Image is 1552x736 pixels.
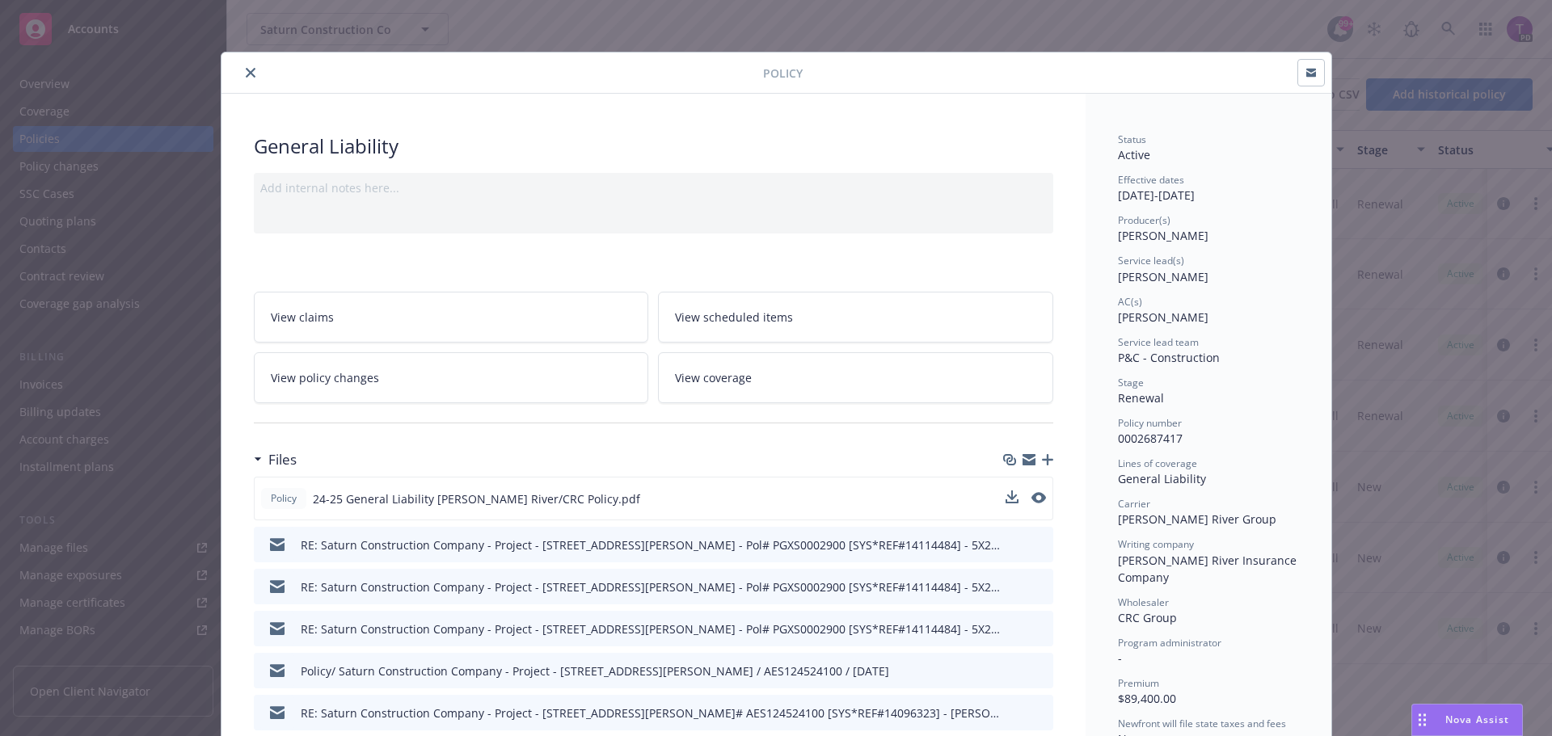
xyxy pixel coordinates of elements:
a: View scheduled items [658,292,1053,343]
div: Policy/ Saturn Construction Company - Project - [STREET_ADDRESS][PERSON_NAME] / AES124524100 / [D... [301,662,889,679]
span: $89,400.00 [1118,691,1176,706]
div: Files [254,449,297,470]
span: Renewal [1118,390,1164,406]
span: Premium [1118,676,1159,690]
button: close [241,63,260,82]
span: View coverage [675,369,752,386]
h3: Files [268,449,297,470]
button: download file [1006,704,1019,721]
button: preview file [1032,620,1047,637]
span: [PERSON_NAME] [1118,269,1208,284]
span: [PERSON_NAME] [1118,309,1208,325]
span: Carrier [1118,497,1150,511]
span: General Liability [1118,471,1206,486]
span: [PERSON_NAME] River Group [1118,511,1276,527]
span: [PERSON_NAME] River Insurance Company [1118,553,1300,585]
button: preview file [1031,490,1046,507]
div: RE: Saturn Construction Company - Project - [STREET_ADDRESS][PERSON_NAME]# AES124524100 [SYS*REF#... [301,704,1000,721]
span: Policy number [1118,416,1182,430]
span: View scheduled items [675,309,793,326]
span: Program administrator [1118,636,1221,650]
button: download file [1006,536,1019,553]
span: Active [1118,147,1150,162]
div: RE: Saturn Construction Company - Project - [STREET_ADDRESS][PERSON_NAME] - Pol# PGXS0002900 [SYS... [301,620,1000,637]
span: Policy [763,65,803,82]
span: Effective dates [1118,173,1184,187]
button: Nova Assist [1411,704,1523,736]
button: download file [1006,662,1019,679]
span: Status [1118,132,1146,146]
button: download file [1006,620,1019,637]
span: Writing company [1118,537,1194,551]
span: CRC Group [1118,610,1177,625]
div: [DATE] - [DATE] [1118,173,1299,204]
span: Producer(s) [1118,213,1170,227]
span: View policy changes [271,369,379,386]
span: AC(s) [1118,295,1142,309]
span: Newfront will file state taxes and fees [1118,717,1286,730]
span: Lines of coverage [1118,456,1197,470]
button: preview file [1031,492,1046,503]
span: Wholesaler [1118,595,1169,609]
a: View policy changes [254,352,649,403]
button: preview file [1032,704,1047,721]
span: Stage [1118,376,1144,389]
span: View claims [271,309,334,326]
span: Policy [268,491,300,506]
span: 0002687417 [1118,431,1183,446]
span: 24-25 General Liability [PERSON_NAME] River/CRC Policy.pdf [313,490,640,507]
span: Service lead team [1118,335,1199,349]
span: - [1118,650,1122,666]
div: RE: Saturn Construction Company - Project - [STREET_ADDRESS][PERSON_NAME] - Pol# PGXS0002900 [SYS... [301,536,1000,553]
div: Drag to move [1412,704,1432,735]
button: preview file [1032,578,1047,595]
span: Service lead(s) [1118,254,1184,267]
a: View coverage [658,352,1053,403]
span: Nova Assist [1445,713,1509,726]
button: download file [1006,578,1019,595]
span: [PERSON_NAME] [1118,228,1208,243]
div: General Liability [254,132,1053,160]
div: RE: Saturn Construction Company - Project - [STREET_ADDRESS][PERSON_NAME] - Pol# PGXS0002900 [SYS... [301,578,1000,595]
button: download file [1006,490,1018,503]
button: preview file [1032,662,1047,679]
div: Add internal notes here... [260,179,1047,196]
button: preview file [1032,536,1047,553]
button: download file [1006,490,1018,507]
span: P&C - Construction [1118,350,1220,365]
a: View claims [254,292,649,343]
